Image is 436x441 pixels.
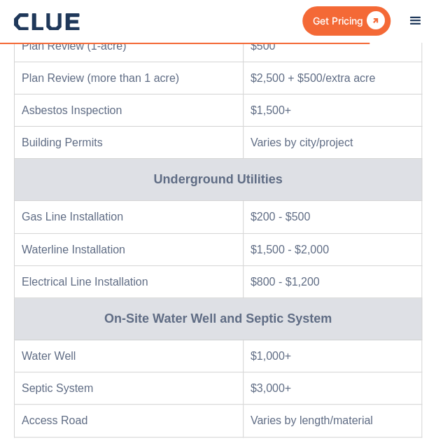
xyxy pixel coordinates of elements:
td: Plan Review (1-acre) [15,29,244,62]
td: $1,500+ [243,94,421,127]
td: $2,500 + $500/extra acre [243,62,421,94]
td: $1,000+ [243,340,421,372]
td: Asbestos Inspection [15,94,244,127]
div:  [363,12,385,29]
td: Waterline Installation [15,233,244,265]
td: $3,000+ [243,372,421,405]
td: Water Well [15,340,244,372]
td: Plan Review (more than 1 acre) [15,62,244,94]
td: Gas Line Installation [15,201,244,233]
td: Building Permits [15,127,244,159]
td: Access Road [15,405,244,437]
a: Get Pricing [302,6,391,35]
td: $1,500 - $2,000 [243,233,421,265]
td: $800 - $1,200 [243,265,421,297]
div: Get Pricing [313,12,363,29]
td: On-Site Water Well and Septic System [15,298,422,340]
td: Varies by length/material [243,405,421,437]
td: $200 - $500 [243,201,421,233]
td: $500 [243,29,421,62]
td: Septic System [15,372,244,405]
td: Electrical Line Installation [15,265,244,297]
td: Underground Utilities [15,159,422,201]
td: Varies by city/project [243,127,421,159]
